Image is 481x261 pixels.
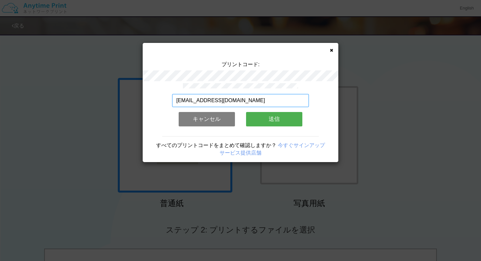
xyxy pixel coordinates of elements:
span: すべてのプリントコードをまとめて確認しますか？ [156,142,276,148]
input: メールアドレス [172,94,309,107]
a: サービス提供店舗 [220,150,261,156]
span: プリントコード: [222,62,259,67]
button: 送信 [246,112,302,126]
button: キャンセル [179,112,235,126]
a: 今すぐサインアップ [278,142,325,148]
